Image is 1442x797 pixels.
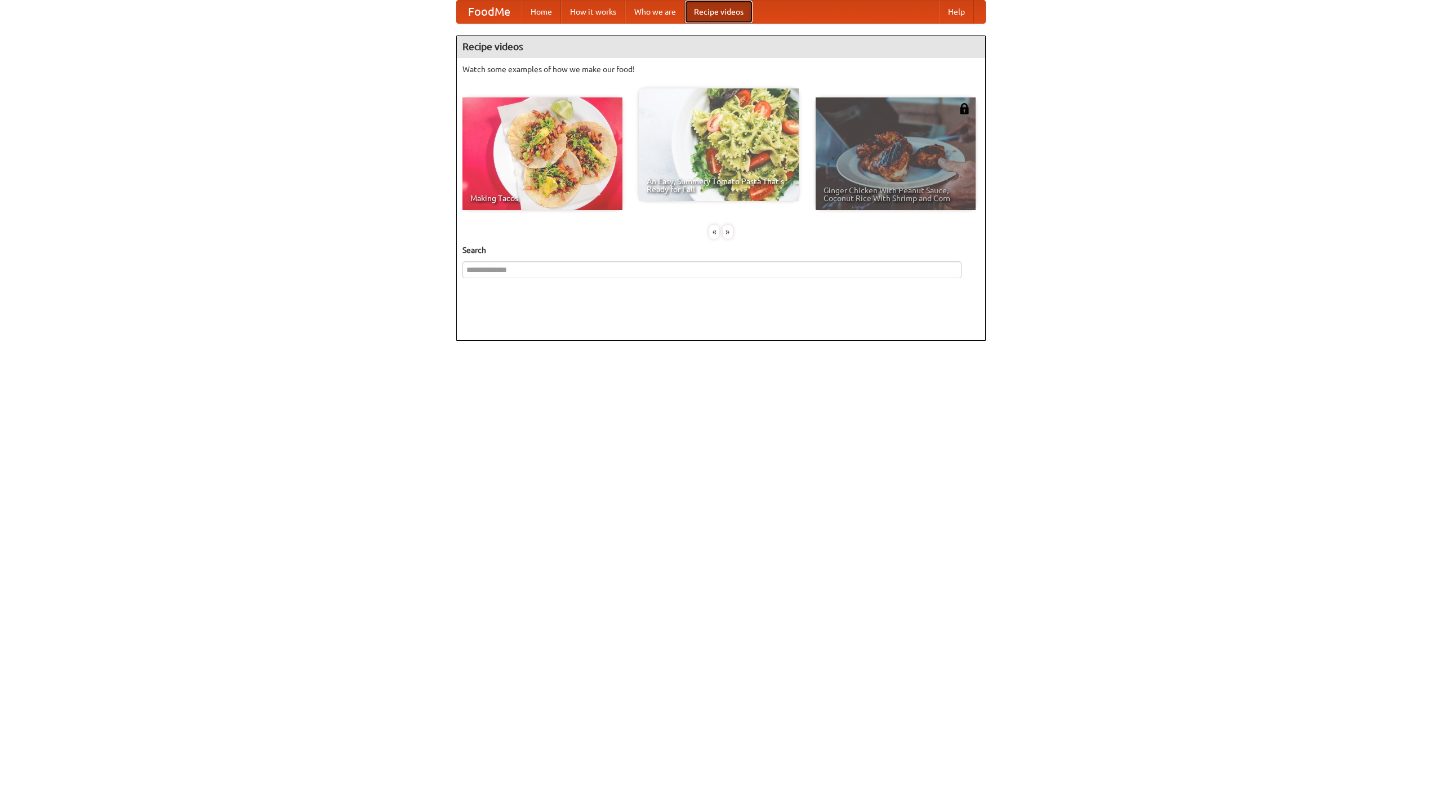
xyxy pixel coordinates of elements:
a: Recipe videos [685,1,753,23]
img: 483408.png [959,103,970,114]
a: FoodMe [457,1,522,23]
a: An Easy, Summery Tomato Pasta That's Ready for Fall [639,88,799,201]
p: Watch some examples of how we make our food! [462,64,980,75]
div: » [723,225,733,239]
span: An Easy, Summery Tomato Pasta That's Ready for Fall [647,177,791,193]
a: How it works [561,1,625,23]
span: Making Tacos [470,194,615,202]
a: Home [522,1,561,23]
a: Help [939,1,974,23]
a: Who we are [625,1,685,23]
h4: Recipe videos [457,35,985,58]
div: « [709,225,719,239]
h5: Search [462,244,980,256]
a: Making Tacos [462,97,622,210]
